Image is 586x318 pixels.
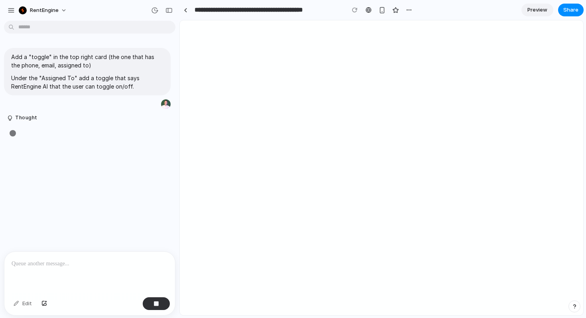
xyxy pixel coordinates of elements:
button: RentEngine [16,4,71,17]
a: Preview [521,4,553,16]
span: RentEngine [30,6,59,14]
button: Share [558,4,584,16]
span: Share [563,6,578,14]
p: Add a "toggle" in the top right card (the one that has the phone, email, assigned to) [11,53,163,69]
p: Under the "Assigned To" add a toggle that says RentEngine AI that the user can toggle on/off. [11,74,163,91]
span: Preview [527,6,547,14]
